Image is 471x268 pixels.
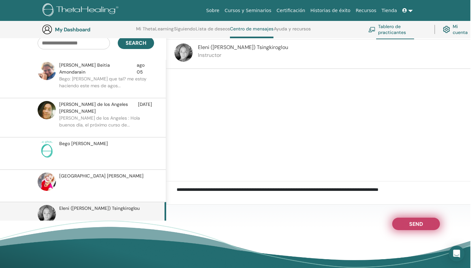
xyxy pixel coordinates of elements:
div: Open Intercom Messenger [449,246,464,261]
span: ago 05 [137,62,152,75]
span: Send [409,221,423,225]
h3: My Dashboard [55,26,120,33]
span: Search [126,40,146,46]
a: Siguiendo [174,26,195,37]
img: default.jpg [38,62,56,80]
img: cog.svg [443,24,450,35]
a: Sobre [203,5,222,17]
img: generic-user-icon.jpg [42,24,52,35]
p: Bego: [PERSON_NAME] que tal? me estoy haciendo este mes de agos... [59,75,154,95]
a: Mi ThetaLearning [136,26,174,37]
span: [PERSON_NAME] Beitia Amondarain [59,62,137,75]
a: Cursos y Seminarios [222,5,274,17]
span: [PERSON_NAME] de los Angeles [PERSON_NAME] [59,101,138,115]
img: no-photo.png [38,140,56,159]
span: [GEOGRAPHIC_DATA] [PERSON_NAME] [59,173,144,179]
img: default.jpg [174,43,193,62]
img: default.jpg [38,173,56,191]
img: chalkboard-teacher.svg [368,27,375,32]
button: Send [392,218,440,230]
a: Ayuda y recursos [274,26,311,37]
a: Recursos [353,5,379,17]
span: Eleni ([PERSON_NAME]) Tsingkiroglou [59,205,140,212]
img: logo.png [43,3,121,18]
a: Certificación [274,5,308,17]
a: Lista de deseos [196,26,230,37]
span: [DATE] [138,101,152,115]
a: Centro de mensajes [230,26,273,38]
a: Tablero de practicantes [368,22,427,37]
img: default.jpg [38,101,56,119]
a: Historias de éxito [308,5,353,17]
span: Bego [PERSON_NAME] [59,140,108,147]
a: Tienda [379,5,400,17]
p: [PERSON_NAME] de los Angeles : Hola buenos día, el próximo curso de... [59,115,154,134]
p: Instructor [198,51,288,59]
span: Eleni ([PERSON_NAME]) Tsingkiroglou [198,44,288,51]
img: default.jpg [38,205,56,223]
button: Search [118,37,154,49]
